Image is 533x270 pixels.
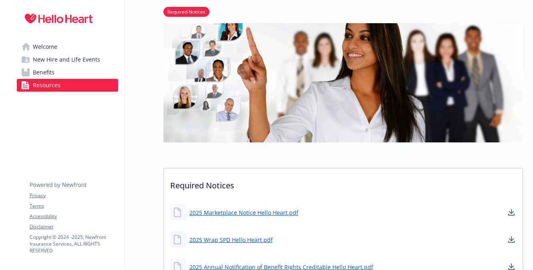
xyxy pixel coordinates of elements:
[33,53,100,66] span: New Hire and Life Events
[17,53,118,66] a: New Hire and Life Events
[30,234,118,254] p: Copyright © 2024 - 2025 , Newfront Insurance Services, ALL RIGHTS RESERVED
[17,66,118,79] a: Benefits
[30,223,118,230] a: Disclaimer
[30,213,118,220] a: Accessibility
[189,208,298,217] a: 2025 Marketplace Notice Hello Heart.pdf
[163,8,209,15] a: Required Notices
[189,236,273,244] a: 2025 Wrap SPD Hello Heart.pdf
[507,235,516,244] a: download document
[164,168,523,198] p: Required Notices
[33,79,60,92] span: Resources
[30,202,118,210] a: Terms
[17,40,118,53] a: Welcome
[17,79,118,92] a: Resources
[33,40,57,53] span: Welcome
[33,66,54,79] span: Benefits
[507,208,516,217] a: download document
[30,192,118,199] a: Privacy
